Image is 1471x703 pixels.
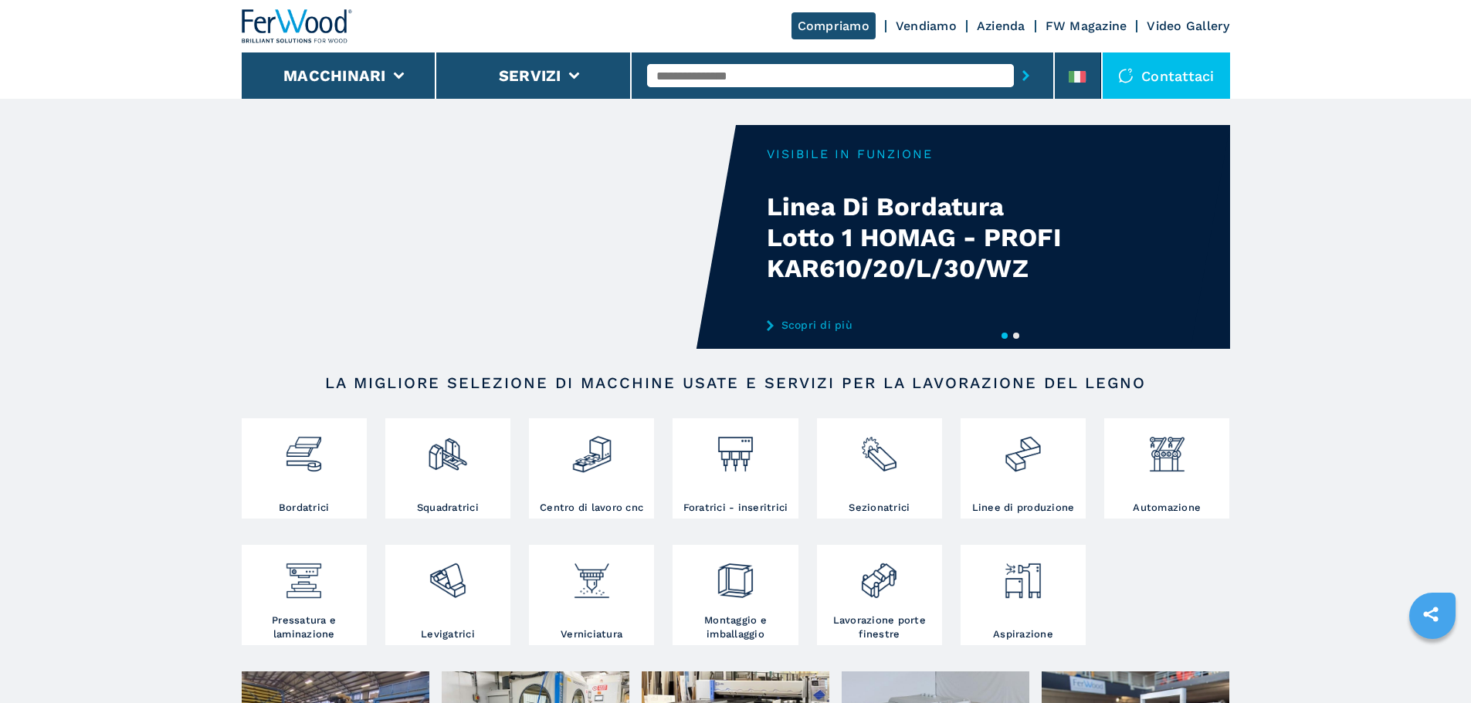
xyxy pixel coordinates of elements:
img: sezionatrici_2.png [859,422,900,475]
a: Compriamo [791,12,876,39]
a: Vendiamo [896,19,957,33]
img: verniciatura_1.png [571,549,612,601]
video: Your browser does not support the video tag. [242,125,736,349]
div: Contattaci [1103,52,1230,99]
a: Linee di produzione [961,418,1086,519]
img: bordatrici_1.png [283,422,324,475]
img: linee_di_produzione_2.png [1002,422,1043,475]
button: submit-button [1014,58,1038,93]
img: levigatrici_2.png [427,549,468,601]
h3: Centro di lavoro cnc [540,501,643,515]
a: Video Gallery [1147,19,1229,33]
a: Automazione [1104,418,1229,519]
h3: Automazione [1133,501,1201,515]
img: lavorazione_porte_finestre_2.png [859,549,900,601]
h3: Bordatrici [279,501,330,515]
a: Lavorazione porte finestre [817,545,942,645]
h3: Foratrici - inseritrici [683,501,788,515]
button: 2 [1013,333,1019,339]
a: Verniciatura [529,545,654,645]
h3: Pressatura e laminazione [246,613,363,641]
a: Foratrici - inseritrici [673,418,798,519]
a: Azienda [977,19,1025,33]
h3: Sezionatrici [849,501,910,515]
a: sharethis [1412,595,1450,634]
h3: Lavorazione porte finestre [821,613,938,641]
h2: LA MIGLIORE SELEZIONE DI MACCHINE USATE E SERVIZI PER LA LAVORAZIONE DEL LEGNO [291,373,1181,392]
button: 1 [1002,333,1008,339]
iframe: Chat [1405,634,1459,691]
img: automazione.png [1147,422,1188,475]
img: foratrici_inseritrici_2.png [715,422,756,475]
a: Squadratrici [385,418,510,519]
button: Servizi [499,66,561,85]
img: aspirazione_1.png [1002,549,1043,601]
img: Ferwood [242,9,353,43]
a: Bordatrici [242,418,367,519]
a: Aspirazione [961,545,1086,645]
a: Montaggio e imballaggio [673,545,798,645]
img: centro_di_lavoro_cnc_2.png [571,422,612,475]
h3: Montaggio e imballaggio [676,613,794,641]
img: pressa-strettoia.png [283,549,324,601]
a: Centro di lavoro cnc [529,418,654,519]
a: Scopri di più [767,319,1069,331]
img: Contattaci [1118,68,1134,83]
button: Macchinari [283,66,386,85]
img: squadratrici_2.png [427,422,468,475]
h3: Verniciatura [561,627,622,641]
h3: Aspirazione [993,627,1053,641]
h3: Levigatrici [421,627,475,641]
a: Pressatura e laminazione [242,545,367,645]
h3: Linee di produzione [972,501,1075,515]
a: Levigatrici [385,545,510,645]
a: FW Magazine [1046,19,1127,33]
img: montaggio_imballaggio_2.png [715,549,756,601]
h3: Squadratrici [417,501,479,515]
a: Sezionatrici [817,418,942,519]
